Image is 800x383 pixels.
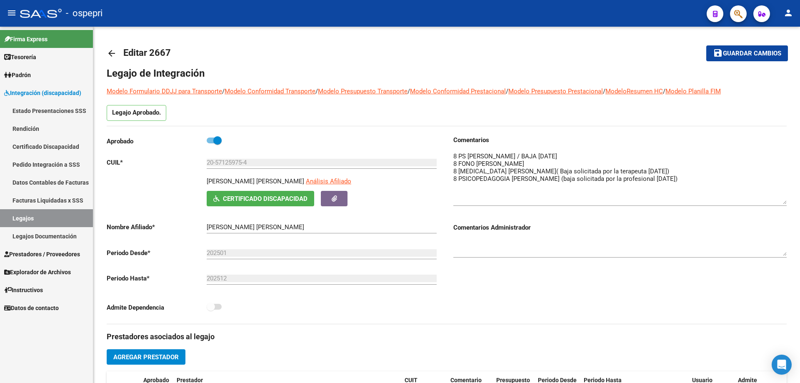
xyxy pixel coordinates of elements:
[107,48,117,58] mat-icon: arrow_back
[665,88,721,95] a: Modelo Planilla FIM
[107,88,222,95] a: Modelo Formulario DDJJ para Transporte
[107,105,166,121] p: Legajo Aprobado.
[107,349,185,365] button: Agregar Prestador
[123,48,171,58] span: Editar 2667
[410,88,506,95] a: Modelo Conformidad Prestacional
[723,50,781,58] span: Guardar cambios
[605,88,663,95] a: ModeloResumen HC
[318,88,407,95] a: Modelo Presupuesto Transporte
[107,274,207,283] p: Periodo Hasta
[706,45,788,61] button: Guardar cambios
[207,177,304,186] p: [PERSON_NAME] [PERSON_NAME]
[4,303,59,313] span: Datos de contacto
[783,8,793,18] mat-icon: person
[453,135,787,145] h3: Comentarios
[4,53,36,62] span: Tesorería
[306,178,351,185] span: Análisis Afiliado
[4,268,71,277] span: Explorador de Archivos
[107,158,207,167] p: CUIL
[4,35,47,44] span: Firma Express
[772,355,792,375] div: Open Intercom Messenger
[713,48,723,58] mat-icon: save
[4,88,81,98] span: Integración (discapacidad)
[223,195,307,203] span: Certificado Discapacidad
[7,8,17,18] mat-icon: menu
[4,250,80,259] span: Prestadores / Proveedores
[4,285,43,295] span: Instructivos
[453,223,787,232] h3: Comentarios Administrador
[508,88,603,95] a: Modelo Presupuesto Prestacional
[107,67,787,80] h1: Legajo de Integración
[4,70,31,80] span: Padrón
[107,331,787,343] h3: Prestadores asociados al legajo
[107,303,207,312] p: Admite Dependencia
[107,223,207,232] p: Nombre Afiliado
[66,4,102,23] span: - ospepri
[207,191,314,206] button: Certificado Discapacidad
[113,353,179,361] span: Agregar Prestador
[225,88,315,95] a: Modelo Conformidad Transporte
[107,137,207,146] p: Aprobado
[107,248,207,258] p: Periodo Desde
